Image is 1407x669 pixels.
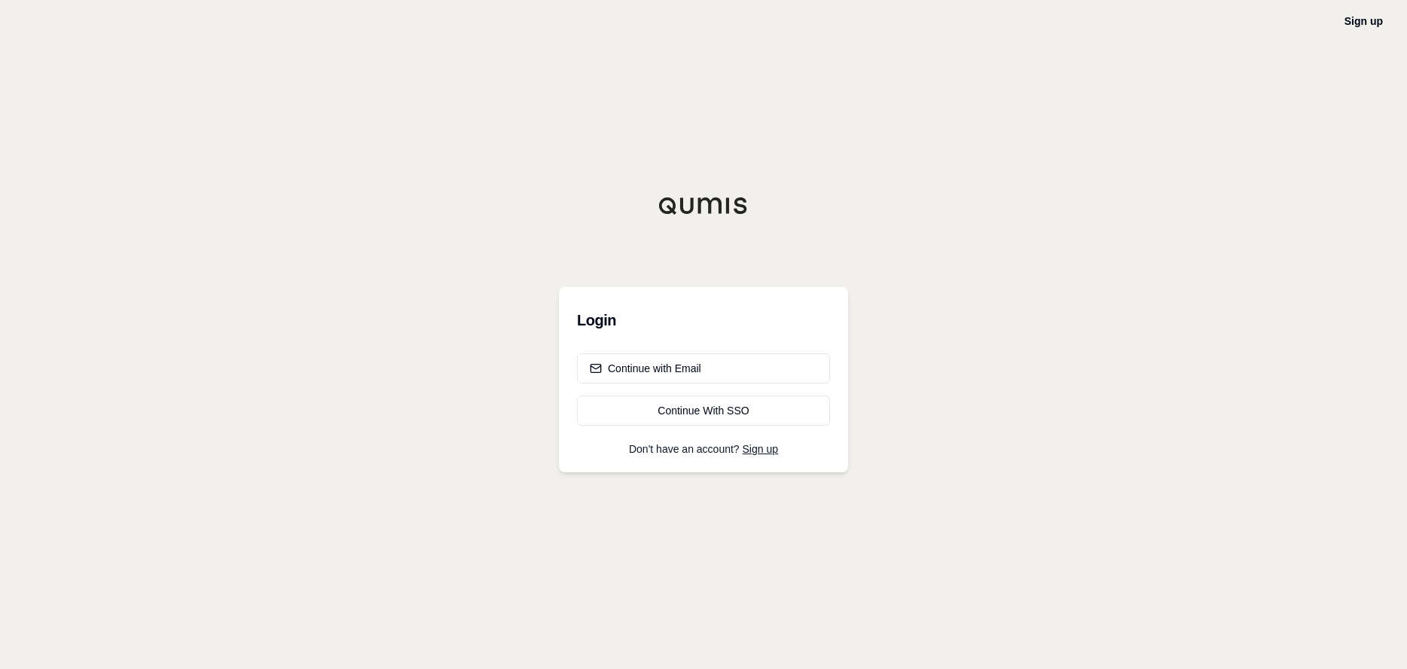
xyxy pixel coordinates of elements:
[577,396,830,426] a: Continue With SSO
[590,403,817,418] div: Continue With SSO
[577,305,830,335] h3: Login
[743,443,778,455] a: Sign up
[1344,15,1383,27] a: Sign up
[577,353,830,383] button: Continue with Email
[577,444,830,454] p: Don't have an account?
[590,361,701,376] div: Continue with Email
[658,197,749,215] img: Qumis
